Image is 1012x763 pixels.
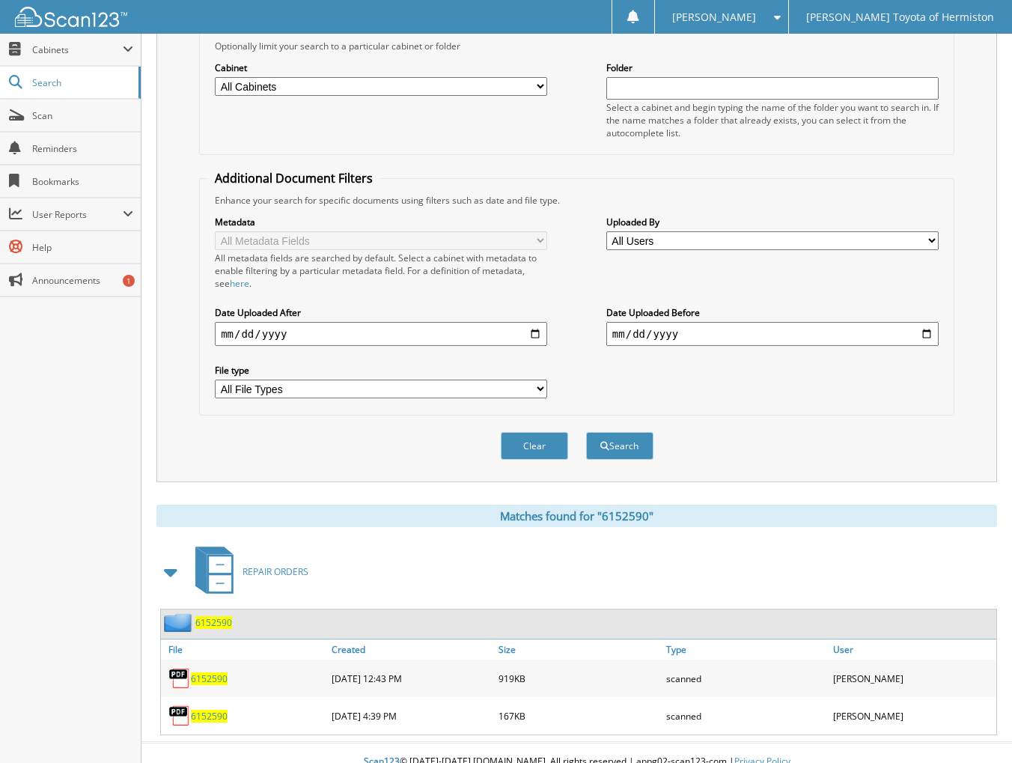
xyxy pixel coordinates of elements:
[32,208,123,221] span: User Reports
[328,639,495,660] a: Created
[215,306,547,319] label: Date Uploaded After
[243,565,308,578] span: REPAIR ORDERS
[495,639,662,660] a: Size
[230,277,249,290] a: here
[586,432,653,460] button: Search
[32,241,133,254] span: Help
[215,322,547,346] input: start
[215,252,547,290] div: All metadata fields are searched by default. Select a cabinet with metadata to enable filtering b...
[215,216,547,228] label: Metadata
[495,663,662,693] div: 919KB
[32,142,133,155] span: Reminders
[32,109,133,122] span: Scan
[123,275,135,287] div: 1
[328,701,495,731] div: [DATE] 4:39 PM
[207,170,380,186] legend: Additional Document Filters
[501,432,568,460] button: Clear
[156,505,997,527] div: Matches found for "6152590"
[829,701,996,731] div: [PERSON_NAME]
[32,274,133,287] span: Announcements
[829,639,996,660] a: User
[15,7,127,27] img: scan123-logo-white.svg
[191,710,228,723] a: 6152590
[32,76,131,89] span: Search
[662,701,829,731] div: scanned
[606,322,939,346] input: end
[168,705,191,727] img: PDF.png
[806,13,994,22] span: [PERSON_NAME] Toyota of Hermiston
[829,663,996,693] div: [PERSON_NAME]
[168,667,191,690] img: PDF.png
[207,40,946,52] div: Optionally limit your search to a particular cabinet or folder
[606,306,939,319] label: Date Uploaded Before
[195,616,232,629] a: 6152590
[207,194,946,207] div: Enhance your search for specific documents using filters such as date and file type.
[32,43,123,56] span: Cabinets
[606,61,939,74] label: Folder
[32,175,133,188] span: Bookmarks
[215,61,547,74] label: Cabinet
[328,663,495,693] div: [DATE] 12:43 PM
[191,672,228,685] a: 6152590
[672,13,756,22] span: [PERSON_NAME]
[606,101,939,139] div: Select a cabinet and begin typing the name of the folder you want to search in. If the name match...
[495,701,662,731] div: 167KB
[164,613,195,632] img: folder2.png
[662,639,829,660] a: Type
[215,364,547,377] label: File type
[161,639,328,660] a: File
[662,663,829,693] div: scanned
[186,542,308,601] a: REPAIR ORDERS
[606,216,939,228] label: Uploaded By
